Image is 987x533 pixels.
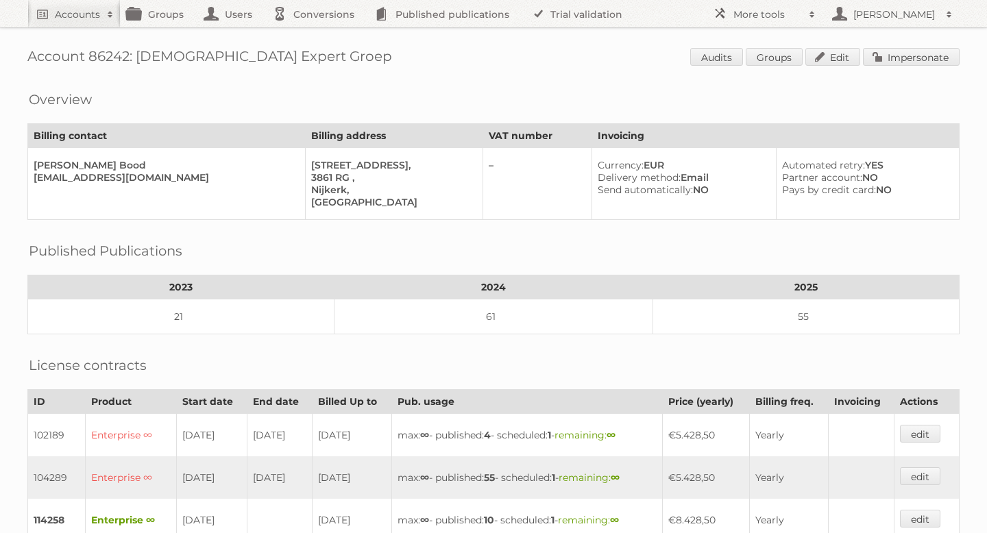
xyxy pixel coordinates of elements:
[782,184,876,196] span: Pays by credit card:
[598,184,693,196] span: Send automatically:
[598,159,765,171] div: EUR
[85,414,176,457] td: Enterprise ∞
[28,414,86,457] td: 102189
[900,467,940,485] a: edit
[863,48,960,66] a: Impersonate
[746,48,803,66] a: Groups
[598,159,644,171] span: Currency:
[483,148,592,220] td: –
[29,240,182,261] h2: Published Publications
[420,429,429,441] strong: ∞
[592,124,959,148] th: Invoicing
[420,514,429,526] strong: ∞
[28,124,306,148] th: Billing contact
[311,171,472,184] div: 3861 RG ,
[29,355,147,375] h2: License contracts
[850,8,939,21] h2: [PERSON_NAME]
[653,275,959,299] th: 2025
[894,390,959,414] th: Actions
[484,514,494,526] strong: 10
[782,171,948,184] div: NO
[247,456,312,499] td: [DATE]
[782,184,948,196] div: NO
[900,425,940,443] a: edit
[392,456,663,499] td: max: - published: - scheduled: -
[484,429,491,441] strong: 4
[805,48,860,66] a: Edit
[392,414,663,457] td: max: - published: - scheduled: -
[28,390,86,414] th: ID
[662,390,749,414] th: Price (yearly)
[611,471,620,484] strong: ∞
[311,159,472,171] div: [STREET_ADDRESS],
[782,171,862,184] span: Partner account:
[484,471,495,484] strong: 55
[305,124,483,148] th: Billing address
[653,299,959,334] td: 55
[598,171,765,184] div: Email
[392,390,663,414] th: Pub. usage
[551,514,555,526] strong: 1
[34,171,294,184] div: [EMAIL_ADDRESS][DOMAIN_NAME]
[247,414,312,457] td: [DATE]
[555,429,616,441] span: remaining:
[900,510,940,528] a: edit
[749,456,828,499] td: Yearly
[312,390,391,414] th: Billed Up to
[559,471,620,484] span: remaining:
[558,514,619,526] span: remaining:
[85,456,176,499] td: Enterprise ∞
[690,48,743,66] a: Audits
[483,124,592,148] th: VAT number
[55,8,100,21] h2: Accounts
[311,184,472,196] div: Nijkerk,
[334,299,653,334] td: 61
[552,471,555,484] strong: 1
[28,456,86,499] td: 104289
[334,275,653,299] th: 2024
[749,414,828,457] td: Yearly
[85,390,176,414] th: Product
[598,184,765,196] div: NO
[548,429,551,441] strong: 1
[598,171,681,184] span: Delivery method:
[177,390,247,414] th: Start date
[749,390,828,414] th: Billing freq.
[782,159,865,171] span: Automated retry:
[607,429,616,441] strong: ∞
[662,414,749,457] td: €5.428,50
[177,456,247,499] td: [DATE]
[27,48,960,69] h1: Account 86242: [DEMOGRAPHIC_DATA] Expert Groep
[828,390,894,414] th: Invoicing
[28,299,334,334] td: 21
[247,390,312,414] th: End date
[28,275,334,299] th: 2023
[420,471,429,484] strong: ∞
[312,456,391,499] td: [DATE]
[733,8,802,21] h2: More tools
[34,159,294,171] div: [PERSON_NAME] Bood
[311,196,472,208] div: [GEOGRAPHIC_DATA]
[610,514,619,526] strong: ∞
[29,89,92,110] h2: Overview
[662,456,749,499] td: €5.428,50
[312,414,391,457] td: [DATE]
[177,414,247,457] td: [DATE]
[782,159,948,171] div: YES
